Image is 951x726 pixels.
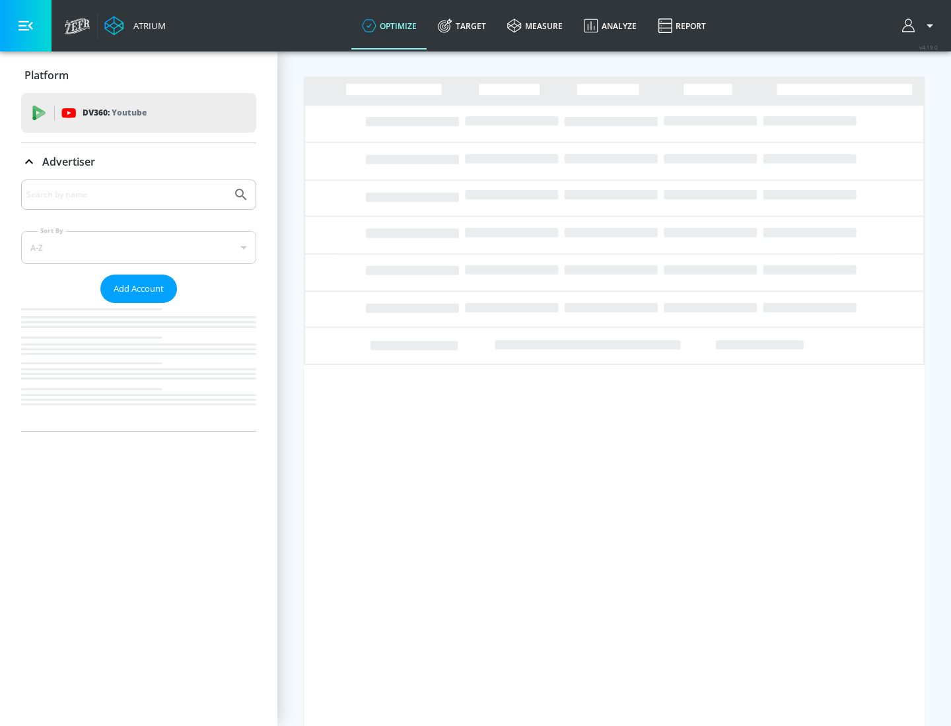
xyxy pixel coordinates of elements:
nav: list of Advertiser [21,303,256,431]
button: Add Account [100,275,177,303]
div: A-Z [21,231,256,264]
input: Search by name [26,186,227,203]
div: DV360: Youtube [21,93,256,133]
label: Sort By [38,226,66,235]
p: Platform [24,68,69,82]
div: Advertiser [21,180,256,431]
a: Atrium [104,16,166,36]
p: Advertiser [42,154,95,169]
p: Youtube [112,106,147,119]
span: Add Account [114,281,164,296]
a: Analyze [573,2,647,49]
p: DV360: [83,106,147,120]
div: Atrium [128,20,166,32]
a: measure [497,2,573,49]
div: Platform [21,57,256,94]
div: Advertiser [21,143,256,180]
a: Target [427,2,497,49]
a: Report [647,2,717,49]
span: v 4.19.0 [919,44,938,51]
a: optimize [351,2,427,49]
